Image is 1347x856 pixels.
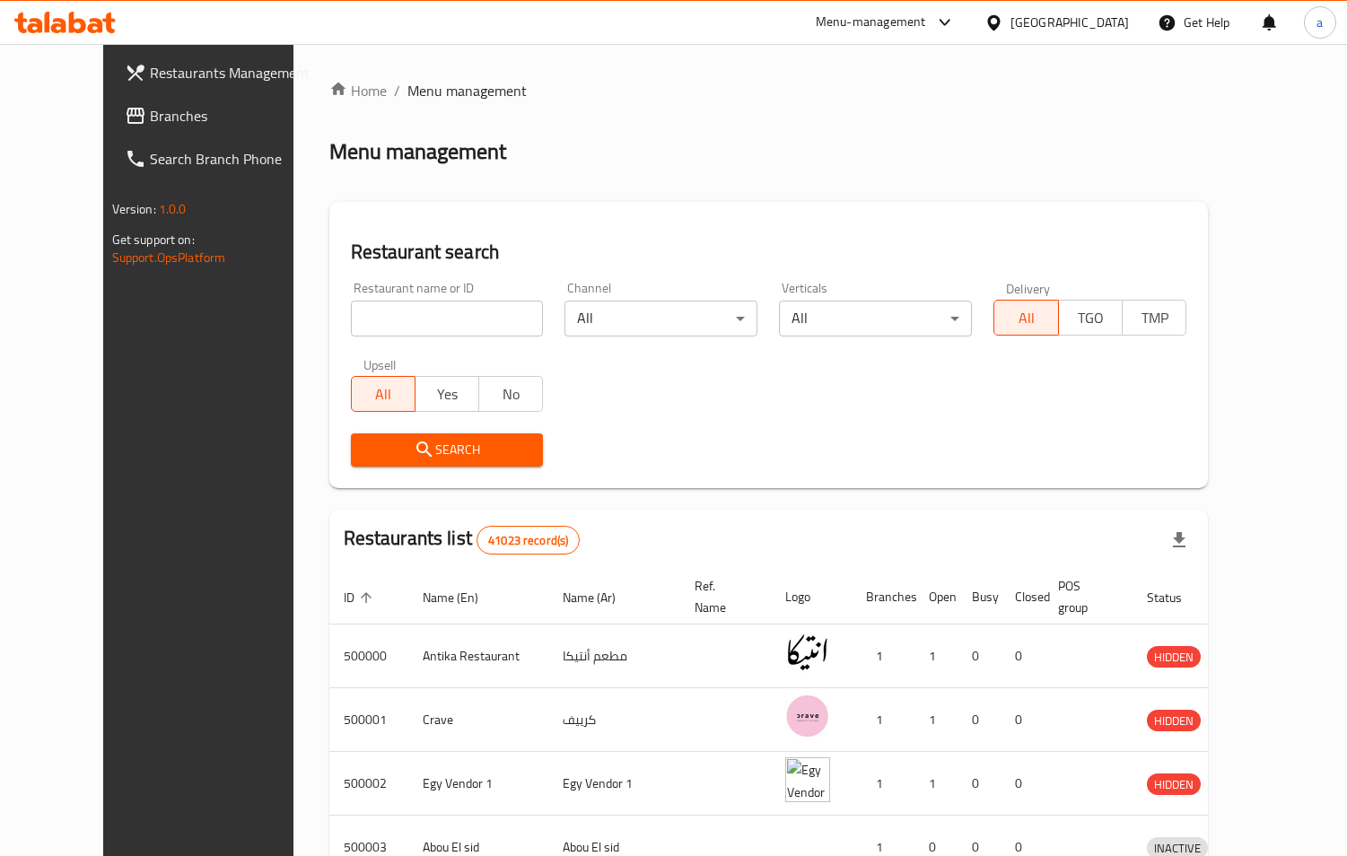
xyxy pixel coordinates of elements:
[1001,688,1044,752] td: 0
[564,301,757,336] div: All
[816,12,926,33] div: Menu-management
[486,381,536,407] span: No
[1147,646,1201,668] div: HIDDEN
[477,532,579,549] span: 41023 record(s)
[1002,305,1051,331] span: All
[1058,575,1111,618] span: POS group
[408,752,548,816] td: Egy Vendor 1
[1001,570,1044,625] th: Closed
[112,246,226,269] a: Support.OpsPlatform
[415,376,479,412] button: Yes
[958,625,1001,688] td: 0
[1010,13,1129,32] div: [GEOGRAPHIC_DATA]
[1147,710,1201,731] div: HIDDEN
[779,301,972,336] div: All
[351,433,544,467] button: Search
[329,137,506,166] h2: Menu management
[914,688,958,752] td: 1
[363,358,397,371] label: Upsell
[1006,282,1051,294] label: Delivery
[1122,300,1186,336] button: TMP
[1158,519,1201,562] div: Export file
[771,570,852,625] th: Logo
[1001,625,1044,688] td: 0
[110,94,328,137] a: Branches
[365,439,529,461] span: Search
[477,526,580,555] div: Total records count
[329,80,387,101] a: Home
[785,694,830,738] img: Crave
[408,625,548,688] td: Antika Restaurant
[1147,711,1201,731] span: HIDDEN
[150,148,314,170] span: Search Branch Phone
[548,688,680,752] td: كرييف
[112,197,156,221] span: Version:
[958,688,1001,752] td: 0
[329,80,1209,101] nav: breadcrumb
[351,239,1187,266] h2: Restaurant search
[329,752,408,816] td: 500002
[993,300,1058,336] button: All
[1147,587,1205,608] span: Status
[344,525,581,555] h2: Restaurants list
[914,570,958,625] th: Open
[329,688,408,752] td: 500001
[1130,305,1179,331] span: TMP
[548,625,680,688] td: مطعم أنتيكا
[852,688,914,752] td: 1
[110,137,328,180] a: Search Branch Phone
[958,752,1001,816] td: 0
[914,752,958,816] td: 1
[478,376,543,412] button: No
[785,630,830,675] img: Antika Restaurant
[1001,752,1044,816] td: 0
[159,197,187,221] span: 1.0.0
[852,570,914,625] th: Branches
[1147,774,1201,795] span: HIDDEN
[150,105,314,127] span: Branches
[150,62,314,83] span: Restaurants Management
[852,625,914,688] td: 1
[394,80,400,101] li: /
[351,301,544,336] input: Search for restaurant name or ID..
[423,587,502,608] span: Name (En)
[548,752,680,816] td: Egy Vendor 1
[785,757,830,802] img: Egy Vendor 1
[1147,647,1201,668] span: HIDDEN
[695,575,749,618] span: Ref. Name
[351,376,415,412] button: All
[359,381,408,407] span: All
[1316,13,1323,32] span: a
[958,570,1001,625] th: Busy
[914,625,958,688] td: 1
[1066,305,1115,331] span: TGO
[423,381,472,407] span: Yes
[1058,300,1123,336] button: TGO
[563,587,639,608] span: Name (Ar)
[407,80,527,101] span: Menu management
[112,228,195,251] span: Get support on:
[344,587,378,608] span: ID
[329,625,408,688] td: 500000
[110,51,328,94] a: Restaurants Management
[408,688,548,752] td: Crave
[852,752,914,816] td: 1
